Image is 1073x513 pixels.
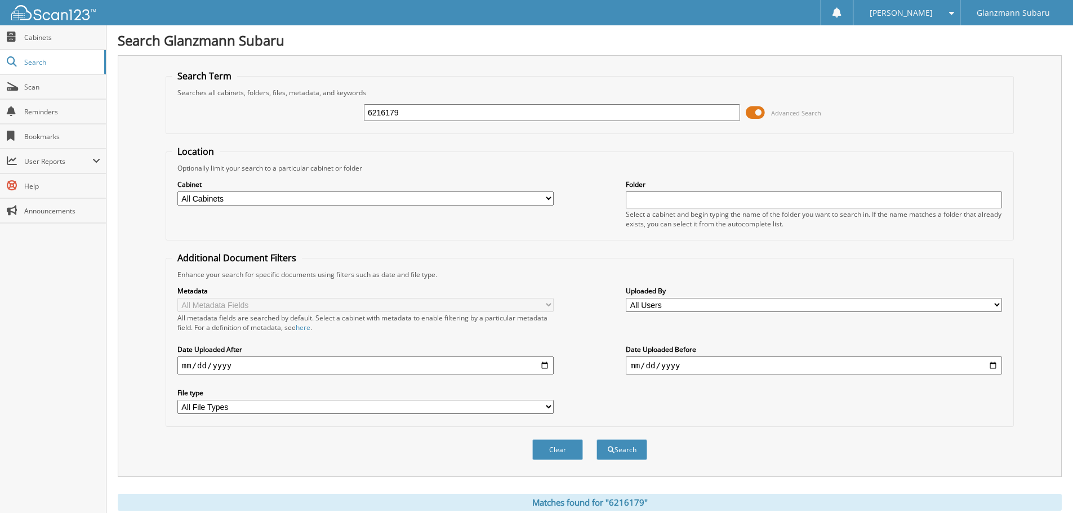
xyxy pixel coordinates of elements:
[24,107,100,117] span: Reminders
[177,356,554,374] input: start
[626,345,1002,354] label: Date Uploaded Before
[870,10,933,16] span: [PERSON_NAME]
[172,252,302,264] legend: Additional Document Filters
[24,33,100,42] span: Cabinets
[172,88,1008,97] div: Searches all cabinets, folders, files, metadata, and keywords
[626,286,1002,296] label: Uploaded By
[172,145,220,158] legend: Location
[172,163,1008,173] div: Optionally limit your search to a particular cabinet or folder
[596,439,647,460] button: Search
[626,180,1002,189] label: Folder
[177,180,554,189] label: Cabinet
[177,345,554,354] label: Date Uploaded After
[24,157,92,166] span: User Reports
[24,132,100,141] span: Bookmarks
[626,356,1002,374] input: end
[11,5,96,20] img: scan123-logo-white.svg
[177,286,554,296] label: Metadata
[118,31,1062,50] h1: Search Glanzmann Subaru
[24,181,100,191] span: Help
[172,70,237,82] legend: Search Term
[771,109,821,117] span: Advanced Search
[532,439,583,460] button: Clear
[24,57,99,67] span: Search
[626,209,1002,229] div: Select a cabinet and begin typing the name of the folder you want to search in. If the name match...
[24,82,100,92] span: Scan
[172,270,1008,279] div: Enhance your search for specific documents using filters such as date and file type.
[977,10,1050,16] span: Glanzmann Subaru
[296,323,310,332] a: here
[24,206,100,216] span: Announcements
[177,388,554,398] label: File type
[118,494,1062,511] div: Matches found for "6216179"
[177,313,554,332] div: All metadata fields are searched by default. Select a cabinet with metadata to enable filtering b...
